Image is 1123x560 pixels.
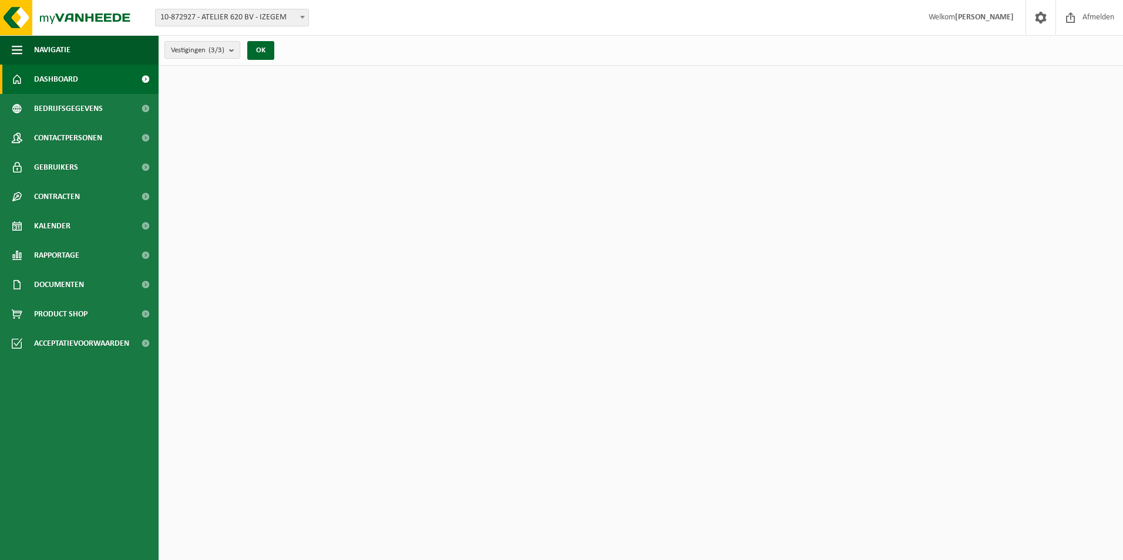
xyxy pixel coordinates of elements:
[34,270,84,299] span: Documenten
[171,42,224,59] span: Vestigingen
[34,329,129,358] span: Acceptatievoorwaarden
[164,41,240,59] button: Vestigingen(3/3)
[247,41,274,60] button: OK
[34,94,103,123] span: Bedrijfsgegevens
[34,211,70,241] span: Kalender
[955,13,1014,22] strong: [PERSON_NAME]
[34,182,80,211] span: Contracten
[34,153,78,182] span: Gebruikers
[34,241,79,270] span: Rapportage
[34,123,102,153] span: Contactpersonen
[34,65,78,94] span: Dashboard
[34,299,88,329] span: Product Shop
[155,9,309,26] span: 10-872927 - ATELIER 620 BV - IZEGEM
[209,46,224,54] count: (3/3)
[156,9,308,26] span: 10-872927 - ATELIER 620 BV - IZEGEM
[34,35,70,65] span: Navigatie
